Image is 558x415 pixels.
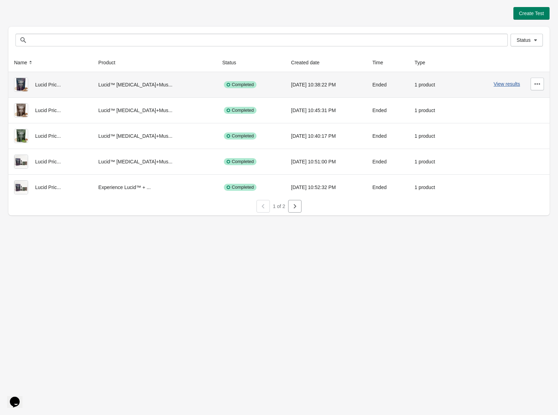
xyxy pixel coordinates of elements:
div: [DATE] 10:45:31 PM [291,103,361,117]
button: Name [11,56,37,69]
div: 1 product [415,103,449,117]
div: [DATE] 10:40:17 PM [291,129,361,143]
button: Created date [288,56,329,69]
div: Lucid Pric... [14,103,87,117]
div: 1 product [415,180,449,194]
button: Time [370,56,393,69]
button: Product [96,56,125,69]
div: Lucid Pric... [14,129,87,143]
div: Lucid Pric... [14,180,87,194]
span: 1 of 2 [273,203,285,209]
div: Lucid Pric... [14,78,87,92]
div: Completed [224,81,257,88]
div: Lucid Pric... [14,155,87,169]
button: Status [511,34,543,46]
div: Lucid™ [MEDICAL_DATA]+Mus... [98,155,211,169]
div: 1 product [415,155,449,169]
span: Status [517,37,531,43]
button: Type [412,56,435,69]
div: Ended [372,78,403,92]
button: Status [219,56,246,69]
div: Ended [372,103,403,117]
div: Lucid™ [MEDICAL_DATA]+Mus... [98,129,211,143]
div: Completed [224,132,257,140]
div: [DATE] 10:51:00 PM [291,155,361,169]
div: Lucid™ [MEDICAL_DATA]+Mus... [98,103,211,117]
span: Create Test [519,11,544,16]
div: [DATE] 10:52:32 PM [291,180,361,194]
div: Completed [224,158,257,165]
div: Experience Lucid™ + ... [98,180,211,194]
button: View results [494,81,520,87]
div: Completed [224,184,257,191]
div: Ended [372,155,403,169]
div: [DATE] 10:38:22 PM [291,78,361,92]
div: Lucid™ [MEDICAL_DATA]+Mus... [98,78,211,92]
iframe: chat widget [7,387,30,408]
div: Ended [372,129,403,143]
div: 1 product [415,129,449,143]
div: Completed [224,107,257,114]
button: Create Test [513,7,550,20]
div: Ended [372,180,403,194]
div: 1 product [415,78,449,92]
